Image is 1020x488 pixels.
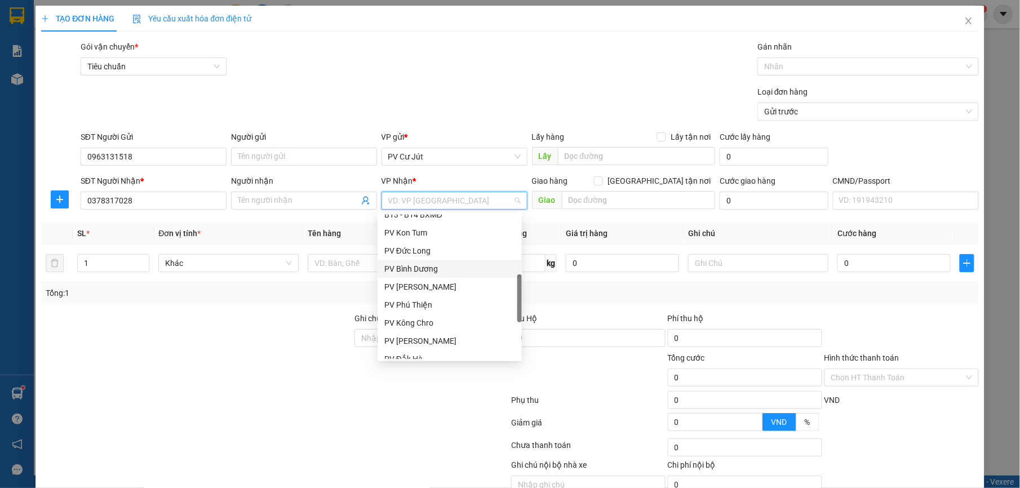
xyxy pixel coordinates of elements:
[603,175,715,187] span: [GEOGRAPHIC_DATA] tận nơi
[308,254,448,272] input: VD: Bàn, Ghế
[837,229,876,238] span: Cước hàng
[384,335,515,347] div: PV [PERSON_NAME]
[720,192,828,210] input: Cước giao hàng
[107,51,159,59] span: 18:34:50 [DATE]
[81,175,227,187] div: SĐT Người Nhận
[384,299,515,311] div: PV Phú Thiện
[960,254,974,272] button: plus
[378,314,522,332] div: PV Kông Chro
[684,223,833,245] th: Ghi chú
[960,259,974,268] span: plus
[41,14,114,23] span: TẠO ĐƠN HÀNG
[757,87,808,96] label: Loại đơn hàng
[532,147,558,165] span: Lấy
[805,418,810,427] span: %
[378,350,522,368] div: PV Đắk Hà
[87,58,220,75] span: Tiêu chuẩn
[231,175,377,187] div: Người nhận
[29,18,91,60] strong: CÔNG TY TNHH [GEOGRAPHIC_DATA] 214 QL13 - P.26 - Q.BÌNH THẠNH - TP HCM 1900888606
[81,131,227,143] div: SĐT Người Gửi
[384,317,515,329] div: PV Kông Chro
[510,394,667,414] div: Phụ thu
[132,14,251,23] span: Yêu cầu xuất hóa đơn điện tử
[41,15,49,23] span: plus
[39,68,131,76] strong: BIÊN NHẬN GỬI HÀNG HOÁ
[824,396,840,405] span: VND
[361,196,370,205] span: user-add
[132,15,141,24] img: icon
[46,287,394,299] div: Tổng: 1
[165,255,292,272] span: Khác
[720,148,828,166] input: Cước lấy hàng
[384,208,515,221] div: B13 - B14 BXMĐ
[558,147,716,165] input: Dọc đường
[378,278,522,296] div: PV Ngọc Hồi
[953,6,984,37] button: Close
[378,206,522,224] div: B13 - B14 BXMĐ
[771,418,787,427] span: VND
[384,281,515,293] div: PV [PERSON_NAME]
[46,254,64,272] button: delete
[546,254,557,272] span: kg
[532,132,565,141] span: Lấy hàng
[384,353,515,365] div: PV Đắk Hà
[511,314,537,323] span: Thu Hộ
[378,224,522,242] div: PV Kon Tum
[231,131,377,143] div: Người gửi
[720,132,770,141] label: Cước lấy hàng
[38,79,63,85] span: PV Cư Jút
[11,78,23,95] span: Nơi gửi:
[378,296,522,314] div: PV Phú Thiện
[388,148,521,165] span: PV Cư Jút
[384,227,515,239] div: PV Kon Tum
[824,353,899,362] label: Hình thức thanh toán
[757,42,792,51] label: Gán nhãn
[668,353,705,362] span: Tổng cước
[510,416,667,436] div: Giảm giá
[688,254,828,272] input: Ghi Chú
[308,229,341,238] span: Tên hàng
[378,242,522,260] div: PV Đức Long
[382,176,413,185] span: VP Nhận
[51,190,69,208] button: plus
[382,131,527,143] div: VP gửi
[354,329,509,347] input: Ghi chú đơn hàng
[668,459,822,476] div: Chi phí nội bộ
[378,332,522,350] div: PV Ia Sao
[532,191,562,209] span: Giao
[384,263,515,275] div: PV Bình Dương
[562,191,716,209] input: Dọc đường
[86,78,104,95] span: Nơi nhận:
[378,260,522,278] div: PV Bình Dương
[114,42,159,51] span: CJ08250209
[158,229,201,238] span: Đơn vị tính
[354,314,416,323] label: Ghi chú đơn hàng
[764,103,972,120] span: Gửi trước
[81,42,138,51] span: Gói vận chuyển
[511,459,666,476] div: Ghi chú nội bộ nhà xe
[666,131,715,143] span: Lấy tận nơi
[964,16,973,25] span: close
[833,175,979,187] div: CMND/Passport
[532,176,568,185] span: Giao hàng
[668,312,822,329] div: Phí thu hộ
[77,229,86,238] span: SL
[720,176,775,185] label: Cước giao hàng
[51,195,68,204] span: plus
[11,25,26,54] img: logo
[384,245,515,257] div: PV Đức Long
[566,229,607,238] span: Giá trị hàng
[510,439,667,459] div: Chưa thanh toán
[566,254,679,272] input: 0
